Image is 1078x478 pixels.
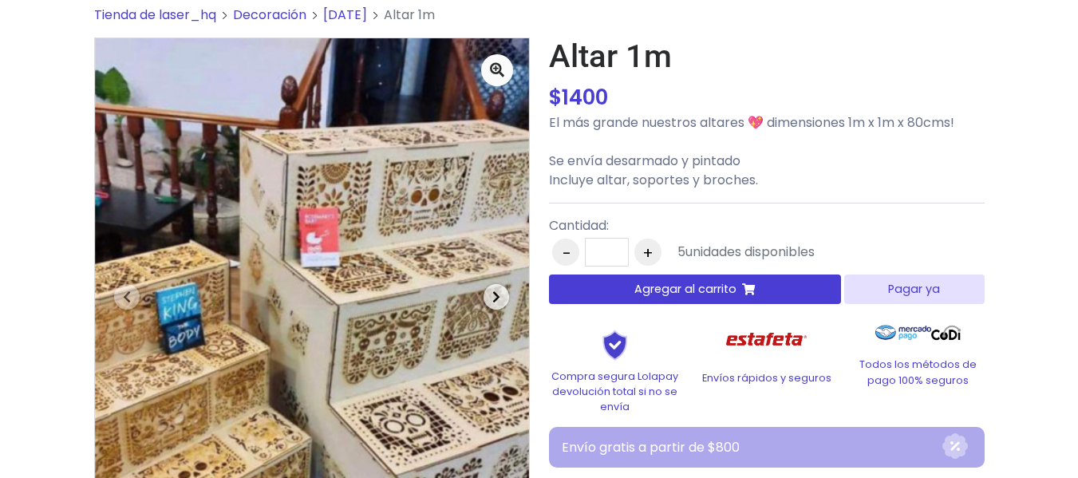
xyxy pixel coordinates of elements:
[701,370,833,385] p: Envíos rápidos y seguros
[94,6,216,24] a: Tienda de laser_hq
[875,317,932,349] img: Mercado Pago Logo
[575,330,655,360] img: Shield
[852,357,985,387] p: Todos los métodos de pago 100% seguros
[634,281,736,298] span: Agregar al carrito
[562,438,943,457] p: Envío gratis a partir de $800
[844,275,984,304] button: Pagar ya
[549,369,681,415] p: Compra segura Lolapay devolución total si no se envía
[549,216,815,235] p: Cantidad:
[552,239,579,266] button: -
[94,6,985,38] nav: breadcrumb
[677,243,685,261] span: 5
[549,113,985,190] p: El más grande nuestros altares 💖 dimensiones 1m x 1m x 80cms! Se envía desarmado y pintado Incluy...
[323,6,367,24] a: [DATE]
[931,317,961,349] img: Codi Logo
[549,82,985,113] div: $
[233,6,306,24] a: Decoración
[549,275,842,304] button: Agregar al carrito
[713,317,819,362] img: Estafeta Logo
[562,83,608,112] span: 1400
[549,38,985,76] h1: Altar 1m
[677,243,815,262] div: unidades disponibles
[384,6,435,24] span: Altar 1m
[634,239,661,266] button: +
